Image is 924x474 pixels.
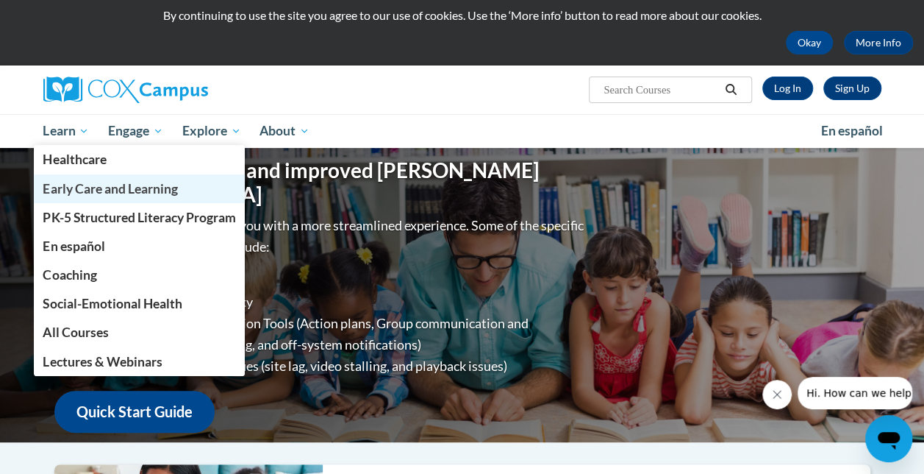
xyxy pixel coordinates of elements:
[32,114,892,148] div: Main menu
[84,355,587,377] li: Diminished progression issues (site lag, video stalling, and playback issues)
[54,158,587,208] h1: Welcome to the new and improved [PERSON_NAME][GEOGRAPHIC_DATA]
[11,7,913,24] p: By continuing to use the site you agree to our use of cookies. Use the ‘More info’ button to read...
[43,77,308,103] a: Cox Campus
[43,122,89,140] span: Learn
[34,203,246,232] a: PK-5 Structured Literacy Program
[182,122,241,140] span: Explore
[43,267,96,283] span: Coaching
[173,114,251,148] a: Explore
[43,181,177,197] span: Early Care and Learning
[34,261,246,289] a: Coaching
[786,31,833,54] button: Okay
[34,174,246,203] a: Early Care and Learning
[762,380,792,409] iframe: Close message
[34,347,246,376] a: Lectures & Webinars
[54,215,587,258] p: Overall, we are proud to provide you with a more streamlined experience. Some of the specific cha...
[43,325,108,340] span: All Courses
[250,114,319,148] a: About
[259,122,309,140] span: About
[84,291,587,313] li: Greater Device Compatibility
[43,152,106,167] span: Healthcare
[798,377,912,409] iframe: Message from company
[34,318,246,347] a: All Courses
[84,270,587,291] li: Improved Site Navigation
[43,77,208,103] img: Cox Campus
[108,122,163,140] span: Engage
[821,123,883,138] span: En español
[762,77,813,100] a: Log In
[43,354,162,369] span: Lectures & Webinars
[720,81,742,99] button: Search
[9,10,119,22] span: Hi. How can we help?
[602,81,720,99] input: Search Courses
[99,114,173,148] a: Engage
[844,31,913,54] a: More Info
[34,289,246,318] a: Social-Emotional Health
[34,145,246,174] a: Healthcare
[34,114,99,148] a: Learn
[34,232,246,261] a: En español
[865,415,912,462] iframe: Button to launch messaging window
[812,116,892,146] a: En español
[84,313,587,355] li: Enhanced Group Collaboration Tools (Action plans, Group communication and collaboration tools, re...
[43,210,235,225] span: PK-5 Structured Literacy Program
[823,77,881,100] a: Register
[43,238,104,254] span: En español
[43,296,182,311] span: Social-Emotional Health
[54,391,215,433] a: Quick Start Guide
